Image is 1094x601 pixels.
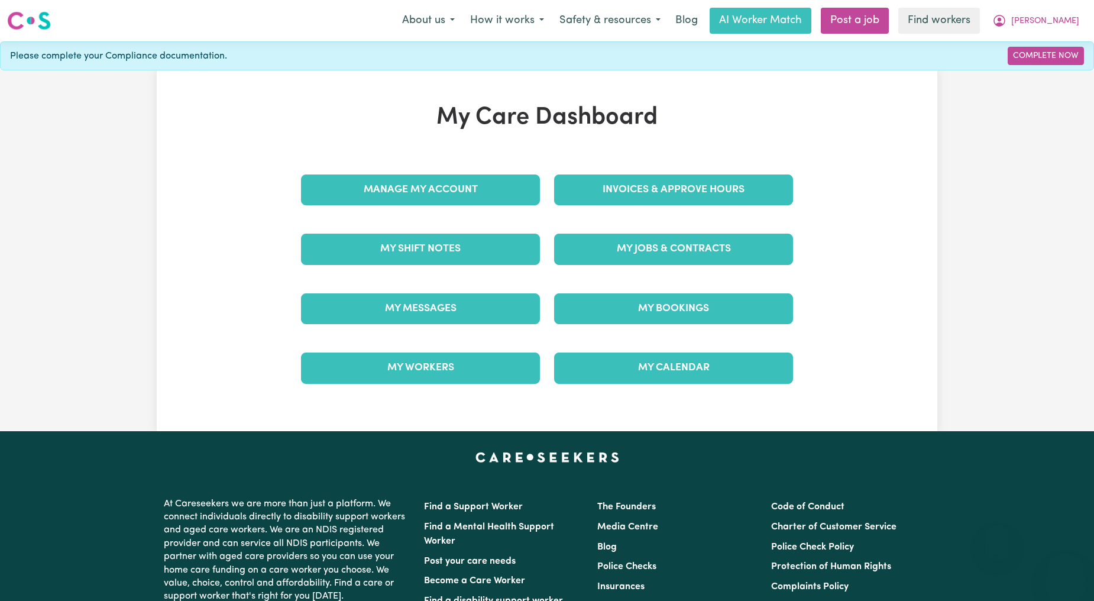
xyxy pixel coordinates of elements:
[597,542,617,552] a: Blog
[668,8,705,34] a: Blog
[597,522,658,532] a: Media Centre
[1008,47,1084,65] a: Complete Now
[597,562,656,571] a: Police Checks
[7,7,51,34] a: Careseekers logo
[771,522,896,532] a: Charter of Customer Service
[424,522,554,546] a: Find a Mental Health Support Worker
[475,453,619,462] a: Careseekers home page
[710,8,811,34] a: AI Worker Match
[301,175,540,205] a: Manage My Account
[597,502,656,512] a: The Founders
[554,353,793,383] a: My Calendar
[10,49,227,63] span: Please complete your Compliance documentation.
[985,525,1009,549] iframe: Close message
[1047,554,1085,592] iframe: Button to launch messaging window
[554,234,793,264] a: My Jobs & Contracts
[771,502,844,512] a: Code of Conduct
[301,234,540,264] a: My Shift Notes
[7,10,51,31] img: Careseekers logo
[552,8,668,33] button: Safety & resources
[462,8,552,33] button: How it works
[898,8,980,34] a: Find workers
[771,542,854,552] a: Police Check Policy
[294,104,800,132] h1: My Care Dashboard
[554,175,793,205] a: Invoices & Approve Hours
[424,557,516,566] a: Post your care needs
[985,8,1087,33] button: My Account
[394,8,462,33] button: About us
[597,582,645,592] a: Insurances
[424,576,525,586] a: Become a Care Worker
[771,562,891,571] a: Protection of Human Rights
[301,293,540,324] a: My Messages
[1011,15,1079,28] span: [PERSON_NAME]
[424,502,523,512] a: Find a Support Worker
[771,582,849,592] a: Complaints Policy
[301,353,540,383] a: My Workers
[821,8,889,34] a: Post a job
[554,293,793,324] a: My Bookings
